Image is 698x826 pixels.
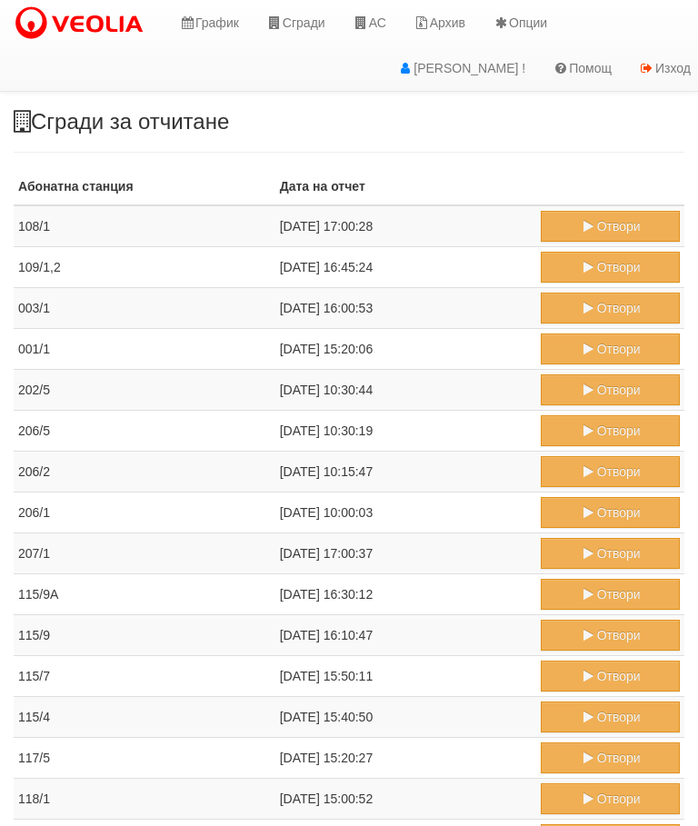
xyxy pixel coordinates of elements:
[541,742,680,773] button: Отвори
[14,532,275,573] td: 207/1
[541,374,680,405] button: Отвори
[541,293,680,323] button: Отвори
[275,205,537,247] td: [DATE] 17:00:28
[275,451,537,492] td: [DATE] 10:15:47
[14,369,275,410] td: 202/5
[541,415,680,446] button: Отвори
[14,328,275,369] td: 001/1
[275,369,537,410] td: [DATE] 10:30:44
[541,538,680,569] button: Отвори
[275,328,537,369] td: [DATE] 15:20:06
[14,246,275,287] td: 109/1,2
[14,410,275,451] td: 206/5
[541,497,680,528] button: Отвори
[14,451,275,492] td: 206/2
[14,492,275,532] td: 206/1
[14,614,275,655] td: 115/9
[541,252,680,283] button: Отвори
[275,532,537,573] td: [DATE] 17:00:37
[275,573,537,614] td: [DATE] 16:30:12
[14,655,275,696] td: 115/7
[275,246,537,287] td: [DATE] 16:45:24
[541,783,680,814] button: Отвори
[541,702,680,732] button: Отвори
[18,177,134,195] label: Абонатна станция
[539,45,625,91] a: Помощ
[541,579,680,610] button: Отвори
[14,737,275,778] td: 117/5
[384,45,539,91] a: [PERSON_NAME] !
[14,778,275,819] td: 118/1
[14,696,275,737] td: 115/4
[275,492,537,532] td: [DATE] 10:00:03
[541,620,680,651] button: Отвори
[14,171,684,172] h3: Зареждане...
[275,614,537,655] td: [DATE] 16:10:47
[275,696,537,737] td: [DATE] 15:40:50
[275,778,537,819] td: [DATE] 15:00:52
[541,661,680,692] button: Отвори
[541,333,680,364] button: Отвори
[14,5,152,43] img: VeoliaLogo.png
[275,410,537,451] td: [DATE] 10:30:19
[14,110,684,134] h3: Сгради за отчитане
[14,287,275,328] td: 003/1
[14,205,275,247] td: 108/1
[541,211,680,242] button: Отвори
[275,655,537,696] td: [DATE] 15:50:11
[541,456,680,487] button: Отвори
[275,737,537,778] td: [DATE] 15:20:27
[280,177,365,195] label: Дата на отчет
[14,573,275,614] td: 115/9А
[275,287,537,328] td: [DATE] 16:00:53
